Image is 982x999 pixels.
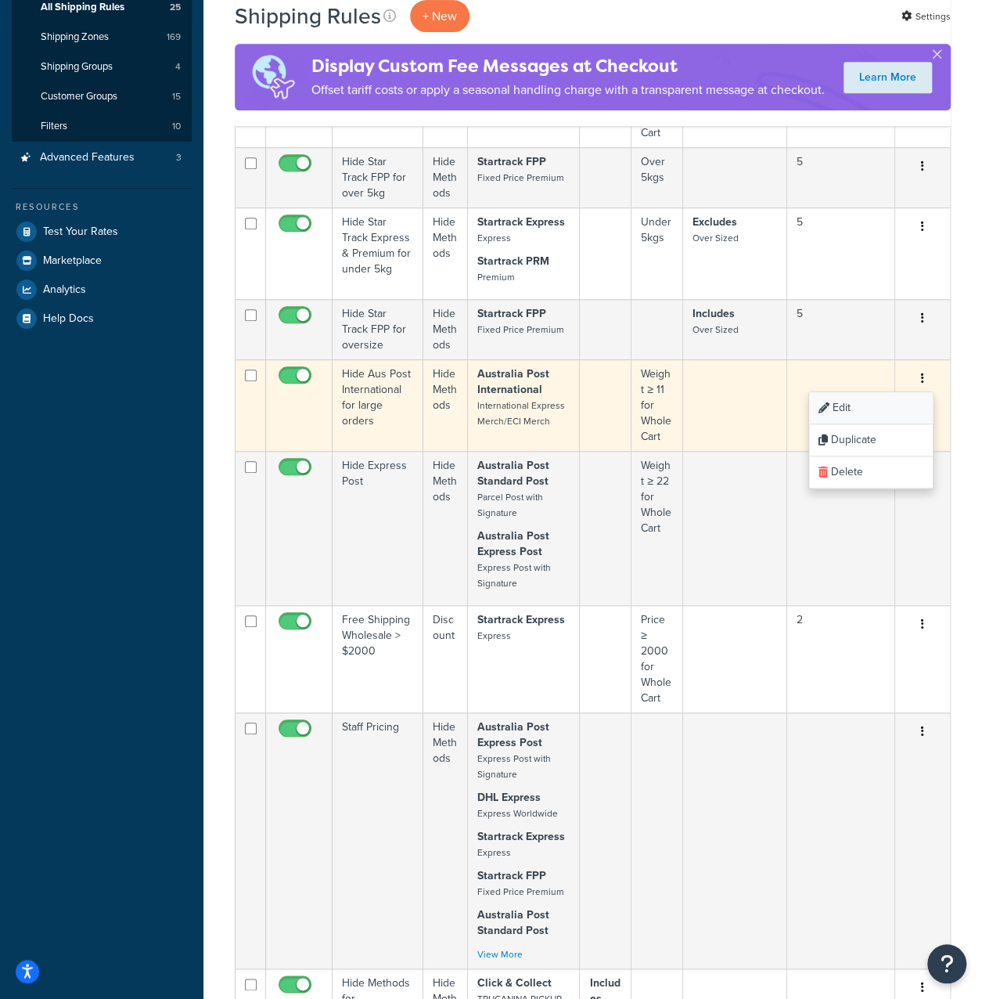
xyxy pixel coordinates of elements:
[43,254,102,268] span: Marketplace
[477,270,515,284] small: Premium
[423,712,468,968] td: Hide Methods
[12,305,192,333] a: Help Docs
[333,451,423,605] td: Hide Express Post
[333,359,423,451] td: Hide Aus Post International for large orders
[423,451,468,605] td: Hide Methods
[692,214,737,230] strong: Excludes
[477,846,511,860] small: Express
[477,399,565,428] small: International Express Merch/ECI Merch
[12,143,192,172] a: Advanced Features 3
[12,82,192,111] a: Customer Groups 15
[43,312,94,326] span: Help Docs
[423,147,468,207] td: Hide Methods
[927,944,966,983] button: Open Resource Center
[12,112,192,141] a: Filters 10
[423,207,468,299] td: Hide Methods
[692,305,735,322] strong: Includes
[477,171,564,185] small: Fixed Price Premium
[311,79,825,101] p: Offset tariff costs or apply a seasonal handling charge with a transparent message at checkout.
[631,605,682,712] td: Price ≥ 2000 for Whole Cart
[809,424,933,456] a: Duplicate
[333,299,423,359] td: Hide Star Track FPP for oversize
[631,147,682,207] td: Over 5kgs
[477,752,551,781] small: Express Post with Signature
[12,143,192,172] li: Advanced Features
[477,975,552,991] strong: Click & Collect
[41,60,113,74] span: Shipping Groups
[175,60,181,74] span: 4
[333,207,423,299] td: Hide Star Track Express & Premium for under 5kg
[787,299,895,359] td: 5
[172,120,181,133] span: 10
[235,44,311,110] img: duties-banner-06bc72dcb5fe05cb3f9472aba00be2ae8eb53ab6f0d8bb03d382ba314ac3c341.png
[423,605,468,712] td: Discount
[477,828,565,845] strong: Startrack Express
[477,231,511,245] small: Express
[176,151,182,164] span: 3
[40,151,135,164] span: Advanced Features
[477,907,549,939] strong: Australia Post Standard Post
[12,247,192,275] a: Marketplace
[12,23,192,52] li: Shipping Zones
[631,207,682,299] td: Under 5kgs
[333,147,423,207] td: Hide Star Track FPP for over 5kg
[477,947,523,961] a: View More
[809,456,933,489] a: Delete
[172,90,181,103] span: 15
[477,490,543,520] small: Parcel Post with Signature
[477,789,541,806] strong: DHL Express
[787,207,895,299] td: 5
[477,806,558,820] small: Express Worldwide
[311,53,825,79] h4: Display Custom Fee Messages at Checkout
[12,276,192,304] a: Analytics
[692,231,739,245] small: Over Sized
[12,52,192,81] a: Shipping Groups 4
[477,528,549,560] strong: Australia Post Express Post
[43,283,86,297] span: Analytics
[12,112,192,141] li: Filters
[477,366,549,398] strong: Australia Post International
[477,323,564,337] small: Fixed Price Premium
[477,611,565,628] strong: Startrack Express
[477,214,565,230] strong: Startrack Express
[41,90,117,103] span: Customer Groups
[41,1,124,14] span: All Shipping Rules
[235,1,381,31] h1: Shipping Rules
[477,719,549,751] strong: Australia Post Express Post
[12,52,192,81] li: Shipping Groups
[12,82,192,111] li: Customer Groups
[167,31,181,44] span: 169
[170,1,181,14] span: 25
[477,561,551,590] small: Express Post with Signature
[333,712,423,968] td: Staff Pricing
[477,885,564,899] small: Fixed Price Premium
[12,23,192,52] a: Shipping Zones 169
[423,299,468,359] td: Hide Methods
[787,605,895,712] td: 2
[901,5,951,27] a: Settings
[809,392,933,424] a: Edit
[477,867,546,884] strong: Startrack FPP
[477,253,549,269] strong: Startrack PRM
[333,605,423,712] td: Free Shipping Wholesale > $2000
[631,451,682,605] td: Weight ≥ 22 for Whole Cart
[477,457,549,489] strong: Australia Post Standard Post
[477,153,546,170] strong: Startrack FPP
[41,31,109,44] span: Shipping Zones
[12,218,192,246] a: Test Your Rates
[844,62,932,93] a: Learn More
[43,225,118,239] span: Test Your Rates
[477,629,511,643] small: Express
[423,359,468,451] td: Hide Methods
[477,305,546,322] strong: Startrack FPP
[787,147,895,207] td: 5
[41,120,67,133] span: Filters
[692,323,739,337] small: Over Sized
[631,359,682,451] td: Weight ≥ 11 for Whole Cart
[12,200,192,214] div: Resources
